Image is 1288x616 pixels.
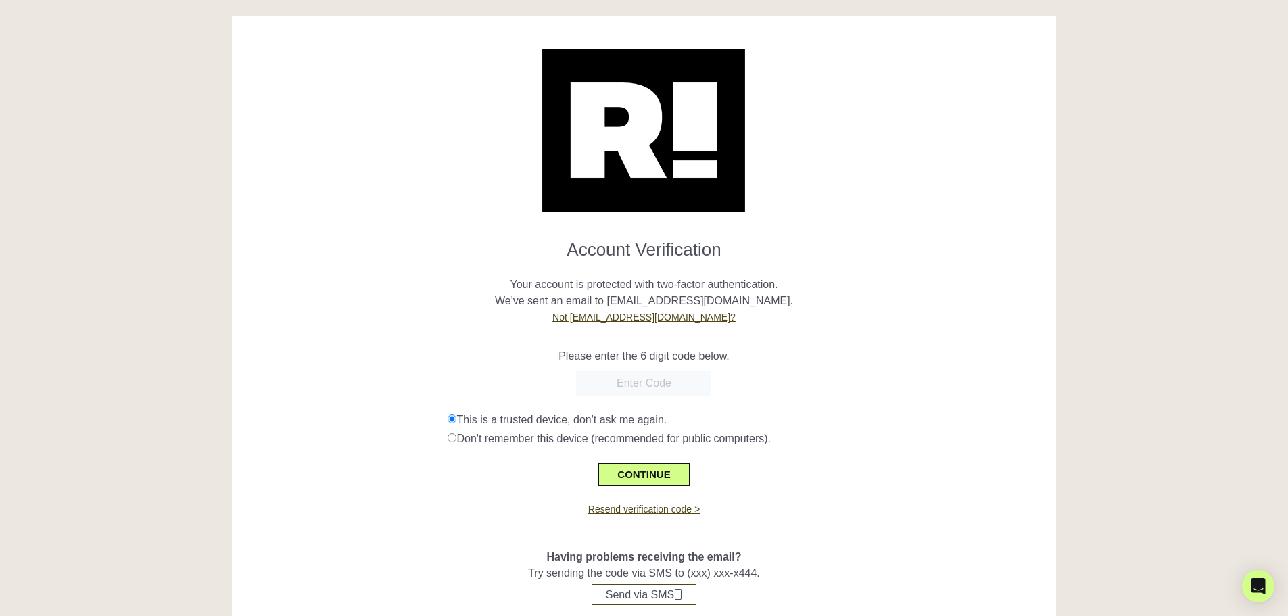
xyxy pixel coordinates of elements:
[592,584,696,605] button: Send via SMS
[242,517,1047,605] div: Try sending the code via SMS to (xxx) xxx-x444.
[242,229,1047,260] h1: Account Verification
[448,412,1046,428] div: This is a trusted device, don't ask me again.
[552,312,736,323] a: Not [EMAIL_ADDRESS][DOMAIN_NAME]?
[242,260,1047,325] p: Your account is protected with two-factor authentication. We've sent an email to [EMAIL_ADDRESS][...
[588,504,700,515] a: Resend verification code >
[242,348,1047,364] p: Please enter the 6 digit code below.
[576,371,711,396] input: Enter Code
[546,551,741,563] span: Having problems receiving the email?
[542,49,745,212] img: Retention.com
[1242,570,1274,602] div: Open Intercom Messenger
[598,463,689,486] button: CONTINUE
[448,431,1046,447] div: Don't remember this device (recommended for public computers).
